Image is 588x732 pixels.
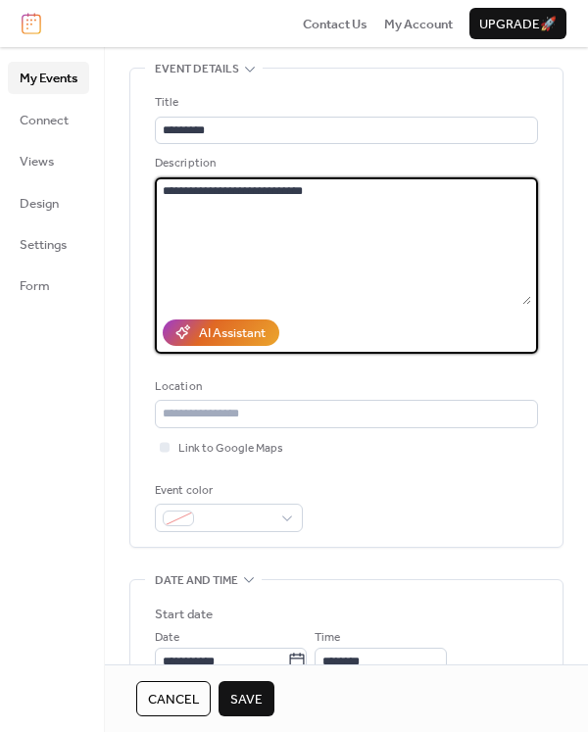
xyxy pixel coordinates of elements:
a: Contact Us [303,14,367,33]
img: logo [22,13,41,34]
button: Save [219,681,274,716]
span: Upgrade 🚀 [479,15,557,34]
span: Connect [20,111,69,130]
a: Connect [8,104,89,135]
span: Time [315,628,340,648]
button: Cancel [136,681,211,716]
span: Cancel [148,690,199,709]
span: Link to Google Maps [178,439,283,459]
div: AI Assistant [199,323,266,343]
a: My Events [8,62,89,93]
span: Settings [20,235,67,255]
span: Event details [155,60,239,79]
span: Date [155,628,179,648]
a: Design [8,187,89,219]
button: Upgrade🚀 [469,8,566,39]
span: Design [20,194,59,214]
span: Views [20,152,54,171]
a: Settings [8,228,89,260]
span: My Events [20,69,77,88]
div: Event color [155,481,299,501]
span: Contact Us [303,15,367,34]
span: Date and time [155,571,238,591]
div: Title [155,93,534,113]
div: Description [155,154,534,173]
a: Views [8,145,89,176]
span: My Account [384,15,453,34]
div: Location [155,377,534,397]
span: Save [230,690,263,709]
span: Form [20,276,50,296]
button: AI Assistant [163,319,279,345]
div: Start date [155,605,213,624]
a: My Account [384,14,453,33]
a: Form [8,269,89,301]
